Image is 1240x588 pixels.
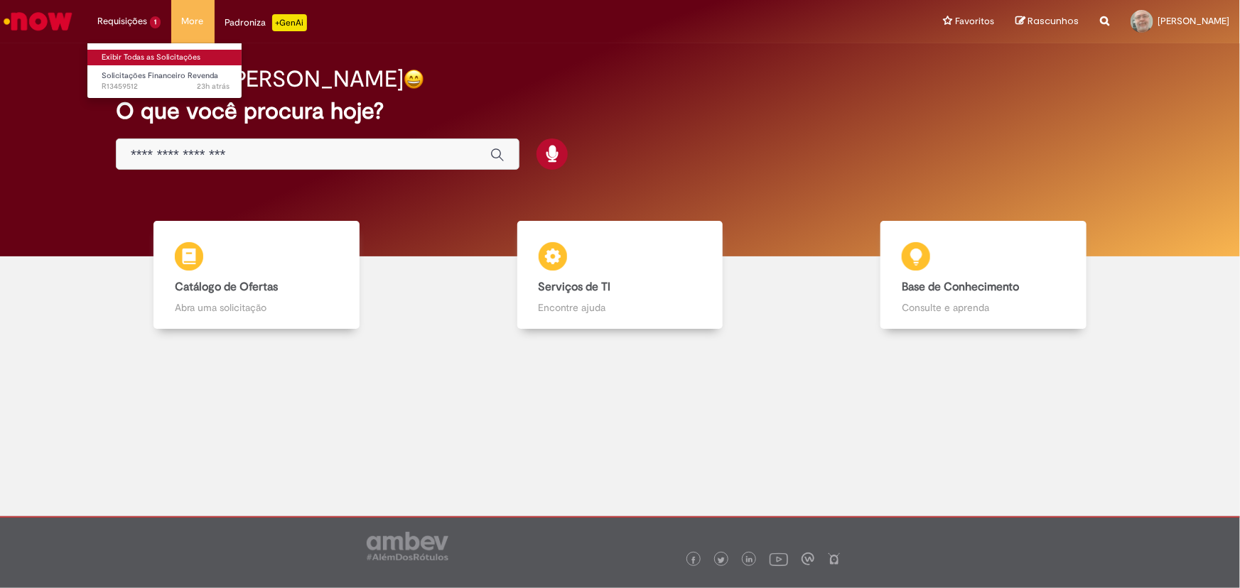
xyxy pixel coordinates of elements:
a: Exibir Todas as Solicitações [87,50,244,65]
ul: Requisições [87,43,242,99]
img: logo_footer_twitter.png [718,557,725,564]
span: R13459512 [102,81,230,92]
p: Consulte e aprenda [902,300,1065,315]
a: Base de Conhecimento Consulte e aprenda [802,221,1165,330]
a: Rascunhos [1015,15,1079,28]
img: logo_footer_linkedin.png [746,556,753,565]
a: Catálogo de Ofertas Abra uma solicitação [75,221,438,330]
img: logo_footer_facebook.png [690,557,697,564]
b: Serviços de TI [539,280,611,294]
img: logo_footer_naosei.png [828,552,841,565]
img: logo_footer_ambev_rotulo_gray.png [367,532,448,560]
span: 1 [150,16,161,28]
p: Abra uma solicitação [175,300,338,315]
img: ServiceNow [1,7,75,36]
h2: O que você procura hoje? [116,99,1124,124]
h2: Boa tarde, [PERSON_NAME] [116,67,404,92]
a: Aberto R13459512 : Solicitações Financeiro Revenda [87,68,244,94]
img: happy-face.png [404,69,424,89]
span: Solicitações Financeiro Revenda [102,70,218,81]
img: logo_footer_youtube.png [770,550,788,568]
span: More [182,14,204,28]
img: logo_footer_workplace.png [802,552,814,565]
time: 28/08/2025 17:20:59 [197,81,230,92]
b: Catálogo de Ofertas [175,280,278,294]
b: Base de Conhecimento [902,280,1019,294]
span: Rascunhos [1028,14,1079,28]
span: Favoritos [955,14,994,28]
span: Requisições [97,14,147,28]
span: [PERSON_NAME] [1158,15,1229,27]
div: Padroniza [225,14,307,31]
span: 23h atrás [197,81,230,92]
p: Encontre ajuda [539,300,702,315]
p: +GenAi [272,14,307,31]
a: Serviços de TI Encontre ajuda [438,221,802,330]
